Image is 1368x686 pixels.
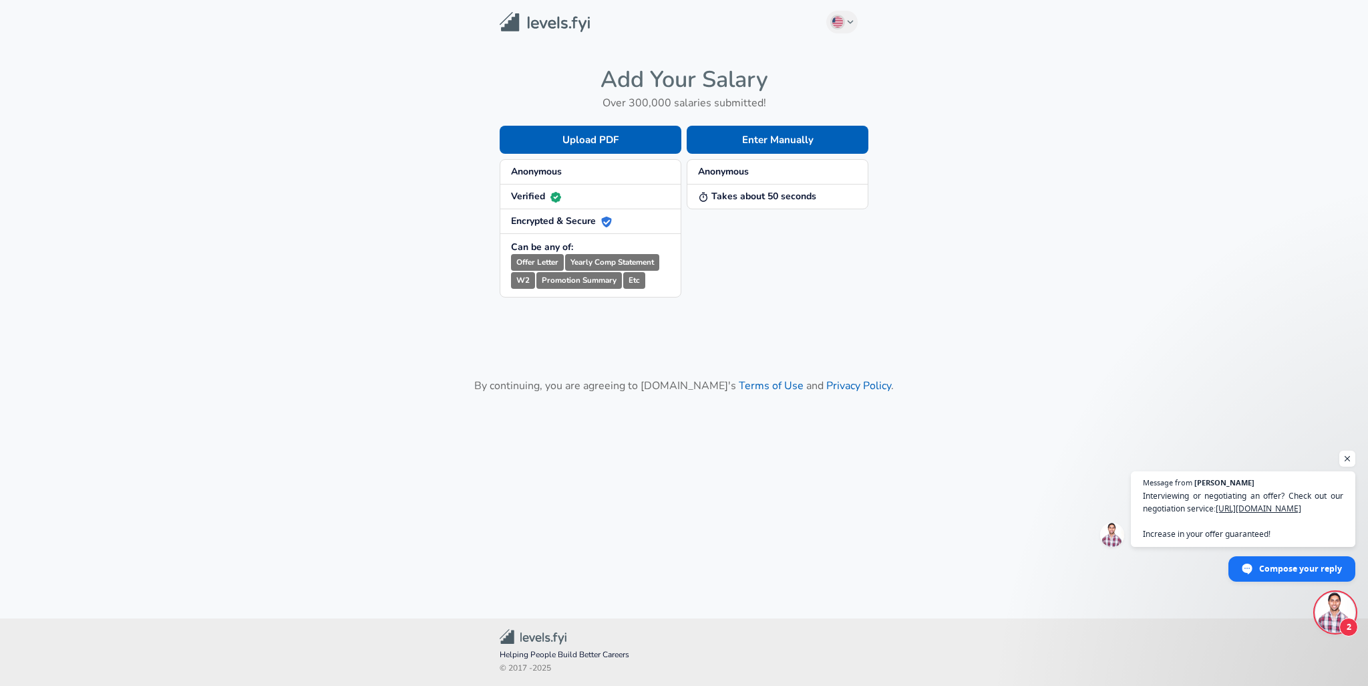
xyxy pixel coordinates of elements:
button: Upload PDF [500,126,681,154]
small: W2 [511,272,535,289]
button: Enter Manually [687,126,868,154]
div: Open chat [1315,592,1355,633]
small: Promotion Summary [536,272,622,289]
strong: Anonymous [511,165,562,178]
h4: Add Your Salary [500,66,868,94]
img: Levels.fyi [500,12,590,33]
strong: Encrypted & Secure [511,215,612,227]
strong: Anonymous [698,165,749,178]
span: [PERSON_NAME] [1194,479,1254,486]
a: Terms of Use [739,378,804,393]
strong: Can be any of: [511,241,573,253]
small: Yearly Comp Statement [565,254,659,271]
span: 2 [1339,618,1358,637]
strong: Verified [511,190,561,203]
span: Interviewing or negotiating an offer? Check out our negotiation service: Increase in your offer g... [1143,489,1343,540]
a: Privacy Policy [826,378,891,393]
h6: Over 300,000 salaries submitted! [500,94,868,112]
span: Compose your reply [1259,557,1342,580]
span: Message from [1143,479,1192,486]
small: Etc [623,272,645,289]
button: English (US) [826,11,858,33]
strong: Takes about 50 seconds [698,190,816,203]
small: Offer Letter [511,254,564,271]
img: Levels.fyi Community [500,629,566,645]
span: © 2017 - 2025 [500,662,868,675]
span: Helping People Build Better Careers [500,649,868,662]
img: English (US) [832,17,843,27]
